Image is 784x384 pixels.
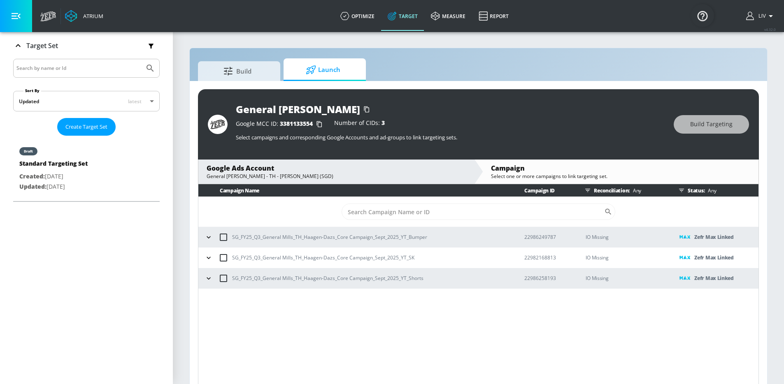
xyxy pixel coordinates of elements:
[19,171,88,182] p: [DATE]
[13,59,160,201] div: Target Set
[691,4,714,27] button: Open Resource Center
[236,120,326,128] div: Google MCC ID:
[705,186,716,195] p: Any
[491,173,750,180] div: Select one or more campaigns to link targeting set.
[292,60,354,80] span: Launch
[23,88,41,93] label: Sort By
[232,253,414,262] p: SG_FY25_Q3_General Mills_TH_Haagen-Dazs_Core Campaign_Sept_2025_YT_SK
[582,184,666,197] div: Reconciliation:
[232,233,427,241] p: SG_FY25_Q3_General Mills_TH_Haagen-Dazs_Core Campaign_Sept_2025_YT_Bumper
[19,98,39,105] div: Updated
[746,11,776,21] button: Liv
[491,164,750,173] div: Campaign
[764,27,776,32] span: v 4.32.0
[586,232,666,242] p: IO Missing
[13,139,160,198] div: draftStandard Targeting SetCreated:[DATE]Updated:[DATE]
[236,102,360,116] div: General [PERSON_NAME]
[342,204,604,220] input: Search Campaign Name or ID
[128,98,142,105] span: latest
[207,173,466,180] div: General [PERSON_NAME] - TH - [PERSON_NAME] (SGD)
[65,122,107,132] span: Create Target Set
[334,120,385,128] div: Number of CIDs:
[524,233,572,241] p: 22986249787
[694,232,734,242] p: Zefr Max Linked
[198,184,511,197] th: Campaign Name
[586,273,666,283] p: IO Missing
[586,253,666,262] p: IO Missing
[24,149,33,153] div: draft
[342,204,615,220] div: Search CID Name or Number
[694,273,734,283] p: Zefr Max Linked
[334,1,381,31] a: optimize
[382,119,385,127] span: 3
[630,186,641,195] p: Any
[755,13,766,19] span: login as: liv.ho@zefr.com
[280,120,313,127] span: 3381133554
[13,136,160,201] nav: list of Target Set
[19,182,88,192] p: [DATE]
[472,1,515,31] a: Report
[26,41,58,50] p: Target Set
[236,134,665,141] p: Select campaigns and corresponding Google Accounts and ad-groups to link targeting sets.
[675,184,758,197] div: Status:
[424,1,472,31] a: measure
[57,118,116,136] button: Create Target Set
[524,274,572,282] p: 22986258193
[19,172,45,180] span: Created:
[198,160,474,184] div: Google Ads AccountGeneral [PERSON_NAME] - TH - [PERSON_NAME] (SGD)
[13,32,160,59] div: Target Set
[381,1,424,31] a: Target
[19,160,88,171] div: Standard Targeting Set
[207,164,466,173] div: Google Ads Account
[232,274,423,282] p: SG_FY25_Q3_General Mills_TH_Haagen-Dazs_Core Campaign_Sept_2025_YT_Shorts
[524,253,572,262] p: 22982168813
[65,10,103,22] a: Atrium
[511,184,572,197] th: Campaign ID
[694,253,734,262] p: Zefr Max Linked
[80,12,103,20] div: Atrium
[19,183,47,190] span: Updated:
[206,61,269,81] span: Build
[16,63,141,74] input: Search by name or Id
